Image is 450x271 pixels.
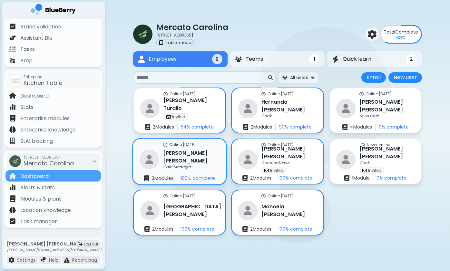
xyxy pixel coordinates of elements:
[246,55,263,63] span: Teams
[156,33,193,38] p: [STREET_ADDRESS]
[384,29,418,35] p: Complete
[78,242,83,247] img: logout
[329,88,422,133] a: online statusOnline [DATE]restaurant[PERSON_NAME] [PERSON_NAME]Sous Chefenrollments4Modules0% com...
[377,175,406,181] p: 0 % complete
[9,115,16,121] img: file icon
[9,46,16,52] img: file icon
[314,56,315,62] span: 1
[278,175,312,181] p: 100 % complete
[261,145,317,161] h3: [PERSON_NAME] [PERSON_NAME]
[238,99,258,118] img: restaurant
[9,92,16,99] img: file icon
[361,143,365,147] img: online status
[359,145,415,161] h3: [PERSON_NAME] [PERSON_NAME]
[163,203,221,218] h3: [GEOGRAPHIC_DATA] [PERSON_NAME]
[250,175,271,181] p: 2 Module s
[163,142,167,147] img: online status
[7,241,102,247] p: [PERSON_NAME] [PERSON_NAME]
[132,138,227,185] a: online statusOnline [DATE]restaurant[PERSON_NAME] [PERSON_NAME]Cafe Managerenrollments3Modules100...
[20,115,70,122] p: Enterprise modules
[133,88,226,133] a: online statusOnline [DATE]restaurant[PERSON_NAME] TuralloinvitedInvitedenrollments2Modules54% com...
[268,193,294,199] p: Online [DATE]
[264,168,269,173] img: invited
[268,75,273,80] img: search icon
[49,257,59,263] p: Help
[343,55,371,63] span: Quick learn
[350,124,372,130] p: 4 Module s
[231,88,324,133] a: online statusOnline [DATE]restaurantHernando [PERSON_NAME]Cookenrollments2Modules90% complete
[24,155,74,160] span: [STREET_ADDRESS]
[279,124,312,130] p: 90 % complete
[11,76,21,86] img: company thumbnail
[133,190,226,235] a: online statusOnline [DATE]restaurant[GEOGRAPHIC_DATA] [PERSON_NAME]enrollments2Modules100% complete
[362,168,367,173] img: invited
[24,159,74,167] span: Mercato Carolina
[290,75,308,80] span: All users
[9,23,16,30] img: file icon
[9,218,16,224] img: file icon
[216,56,219,62] span: 8
[144,226,150,232] img: enrollments
[24,74,62,79] span: Enterprise
[17,257,35,263] p: Settings
[261,160,289,165] p: Counter Server
[242,226,248,232] img: enrollments
[9,257,15,263] img: file icon
[352,175,370,181] p: 1 Module
[166,115,171,119] img: invited
[9,207,16,213] img: file icon
[261,92,266,96] img: online status
[20,23,61,31] p: Brand validation
[9,104,16,110] img: file icon
[31,4,76,17] img: company logo
[156,39,228,46] a: tabletTablet mode
[153,124,174,130] p: 2 Module s
[133,25,152,44] img: company thumbnail
[379,124,409,130] p: 0 % complete
[20,195,62,203] p: Modules & plans
[270,168,283,173] p: Invited
[180,175,215,181] p: 100 % complete
[24,79,62,87] span: Kitchen Table
[329,139,422,184] a: online statusNever onlinerestaurant[PERSON_NAME] [PERSON_NAME]CookinvitedInvitedenrollments1Modul...
[261,203,317,218] h3: Manoela [PERSON_NAME]
[261,194,266,198] img: online status
[20,184,55,192] p: Alerts & stats
[145,124,150,130] img: enrollments
[163,194,168,198] img: online status
[327,51,422,67] button: Quick learnQuick learn2
[359,92,364,96] img: online status
[20,92,49,100] p: Dashboard
[133,51,228,67] button: EmployeesEmployees8
[366,91,392,97] p: Online [DATE]
[170,193,196,199] p: Online [DATE]
[20,57,33,65] p: Prep
[20,103,34,111] p: Stats
[9,184,16,191] img: file icon
[261,143,266,147] img: online status
[169,142,196,147] p: Online [DATE]
[251,124,272,130] p: 2 Module s
[268,91,294,97] p: Online [DATE]
[138,56,145,63] img: Employees
[20,172,49,180] p: Dashboard
[367,142,390,148] p: Never online
[20,34,52,42] p: Assistant Blu
[7,247,102,253] p: [PERSON_NAME][EMAIL_ADDRESS][DOMAIN_NAME]
[231,139,324,184] a: online statusOnline [DATE]restaurant[PERSON_NAME] [PERSON_NAME]Counter ServerinvitedInvitedenroll...
[159,40,163,45] img: tablet
[9,173,16,179] img: file icon
[231,190,324,235] a: online statusOnline [DATE]restaurantManoela [PERSON_NAME]enrollments2Modules100% complete
[261,98,317,114] h3: Hernando [PERSON_NAME]
[41,257,46,263] img: file icon
[72,257,97,263] p: Report bug
[163,92,168,96] img: online status
[20,46,35,53] p: Tasks
[250,226,271,232] p: 2 Module s
[84,242,98,247] span: Log out
[9,35,16,41] img: file icon
[166,40,191,45] p: Tablet mode
[9,138,16,144] img: file icon
[361,72,386,83] button: Enroll
[261,113,271,119] p: Cook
